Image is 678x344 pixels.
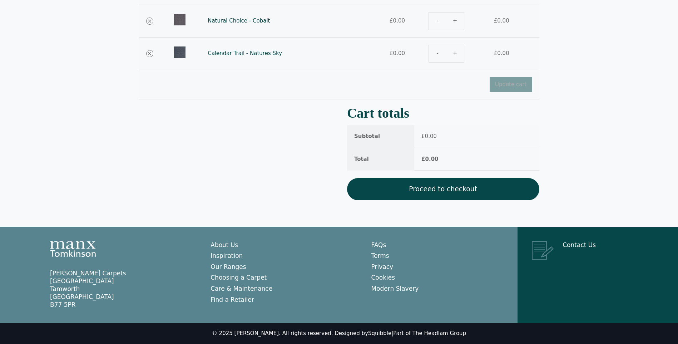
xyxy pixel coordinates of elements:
[212,330,466,337] div: © 2025 [PERSON_NAME]. All rights reserved. Designed by |
[347,178,539,200] a: Proceed to checkout
[146,50,153,57] a: Remove Calendar Trail - Natures Sky from cart
[211,263,246,270] a: Our Ranges
[494,18,498,24] span: £
[390,18,405,24] bdi: 0.00
[208,50,282,56] a: Calendar Trail - Natures Sky
[371,285,419,292] a: Modern Slavery
[347,125,414,148] th: Subtotal
[211,296,254,303] a: Find a Retailer
[347,108,539,118] h2: Cart totals
[174,14,185,25] img: Natural Choice- Cobalt
[371,241,386,249] a: FAQs
[211,285,272,292] a: Care & Maintenance
[211,274,267,281] a: Choosing a Carpet
[390,50,393,56] span: £
[421,133,425,139] span: £
[563,241,596,249] a: Contact Us
[371,252,389,259] a: Terms
[347,148,414,171] th: Total
[371,263,394,270] a: Privacy
[50,269,196,309] p: [PERSON_NAME] Carpets [GEOGRAPHIC_DATA] Tamworth [GEOGRAPHIC_DATA] B77 5PR
[174,46,185,58] img: Calendar Trail - Natures Sky
[211,241,238,249] a: About Us
[208,18,270,24] a: Natural Choice - Cobalt
[390,50,405,56] bdi: 0.00
[368,330,391,336] a: Squibble
[494,50,498,56] span: £
[211,252,243,259] a: Inspiration
[494,50,509,56] bdi: 0.00
[421,156,438,162] bdi: 0.00
[421,156,425,162] span: £
[490,77,532,92] button: Update cart
[371,274,395,281] a: Cookies
[146,18,153,25] a: Remove Natural Choice - Cobalt from cart
[50,241,96,257] img: Manx Tomkinson Logo
[393,330,466,336] a: Part of The Headlam Group
[494,18,509,24] bdi: 0.00
[390,18,393,24] span: £
[421,133,437,139] bdi: 0.00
